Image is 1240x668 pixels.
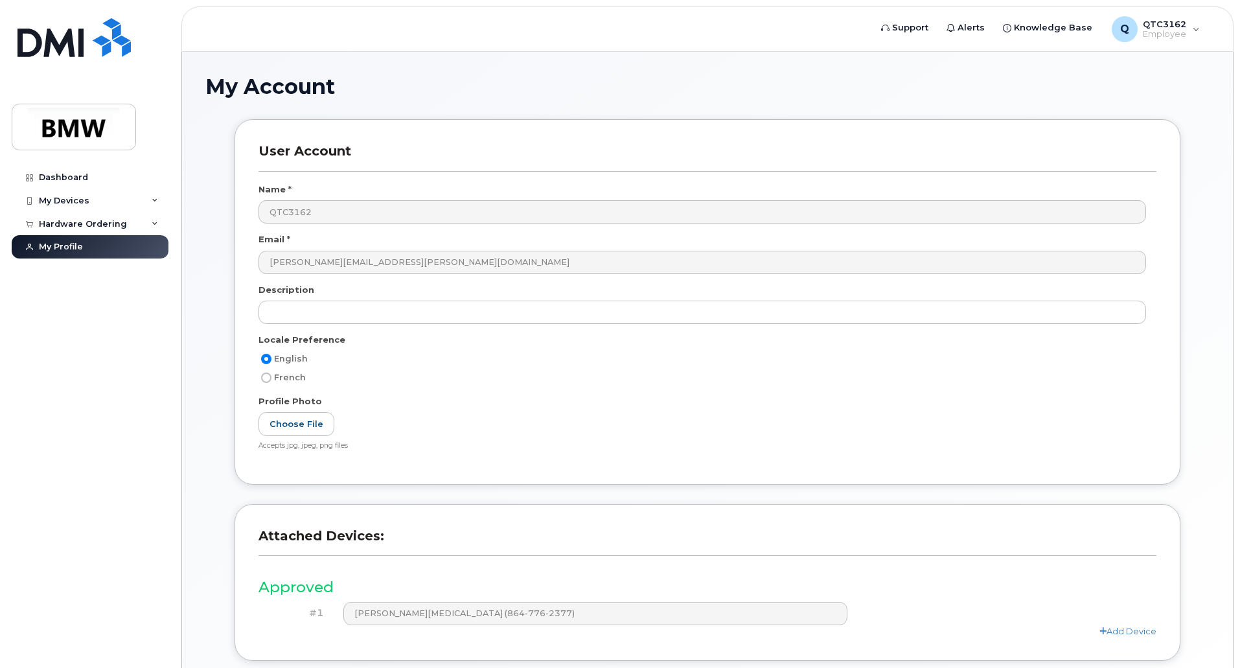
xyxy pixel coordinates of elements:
h3: User Account [258,143,1156,171]
h3: Attached Devices: [258,528,1156,556]
label: Email * [258,233,290,246]
a: Add Device [1099,626,1156,636]
label: Description [258,284,314,296]
span: English [274,354,308,363]
label: Profile Photo [258,395,322,408]
h3: Approved [258,579,1156,595]
div: Accepts jpg, jpeg, png files [258,441,1146,451]
input: English [261,354,271,364]
span: French [274,373,306,382]
h1: My Account [205,75,1210,98]
label: Choose File [258,412,334,436]
label: Locale Preference [258,334,345,346]
label: Name * [258,183,292,196]
input: French [261,373,271,383]
h4: #1 [268,608,324,619]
